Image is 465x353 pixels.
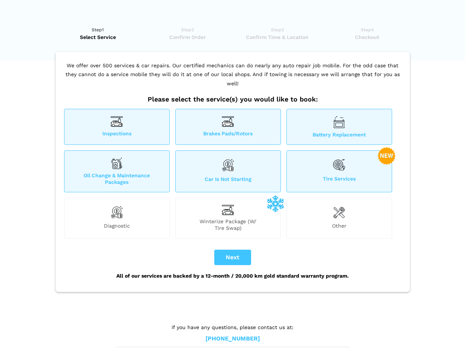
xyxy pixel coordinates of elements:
p: If you have any questions, please contact us at: [117,323,349,331]
span: Confirm Time & Location [235,33,320,41]
a: [PHONE_NUMBER] [205,335,260,343]
span: Winterize Package (W/ Tire Swap) [176,218,281,231]
span: Diagnostic [64,222,169,231]
a: Step2 [145,26,230,41]
p: We offer over 500 services & car repairs. Our certified mechanics can do nearly any auto repair j... [62,61,403,96]
a: Step3 [235,26,320,41]
span: Car is not starting [176,176,281,185]
div: All of our services are backed by a 12-month / 20,000 km gold standard warranty program. [62,265,403,286]
span: Confirm Order [145,33,230,41]
span: Inspections [64,130,169,138]
span: Brakes Pads/Rotors [176,130,281,138]
span: Select Service [56,33,141,41]
span: Battery Replacement [287,131,392,138]
img: new-badge-2-48.png [378,147,395,165]
span: Other [287,222,392,231]
a: Step1 [56,26,141,41]
span: Oil Change & Maintenance Packages [64,172,169,185]
span: Tire Services [287,175,392,185]
h2: Please select the service(s) you would like to book: [62,95,403,103]
a: Step4 [325,26,410,41]
span: Checkout [325,33,410,41]
button: Next [214,250,251,265]
img: winterize-icon_1.png [267,195,284,212]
